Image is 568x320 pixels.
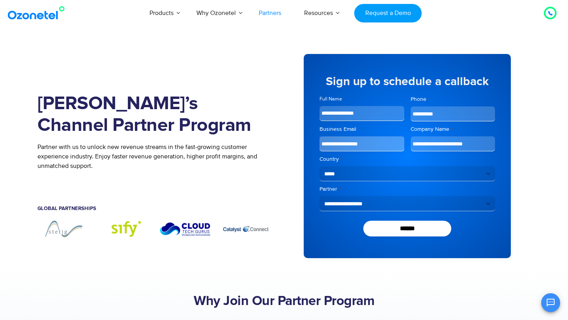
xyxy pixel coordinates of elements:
[37,219,90,238] img: Stetig
[319,125,404,133] label: Business Email
[37,294,531,309] h2: Why Join Our Partner Program
[354,4,422,22] a: Request a Demo
[219,219,272,238] div: 7 / 7
[411,95,495,103] label: Phone
[319,155,495,163] label: Country
[319,95,404,103] label: Full Name
[37,142,272,171] p: Partner with us to unlock new revenue streams in the fast-growing customer experience industry. E...
[37,93,272,136] h1: [PERSON_NAME]’s Channel Partner Program
[319,185,495,193] label: Partner
[98,219,151,238] div: 5 / 7
[159,219,212,238] div: 6 / 7
[541,293,560,312] button: Open chat
[98,219,151,238] img: Sify
[319,76,495,87] h5: Sign up to schedule a callback
[411,125,495,133] label: Company Name
[37,219,272,238] div: Image Carousel
[37,206,272,211] h5: Global Partnerships
[37,219,90,238] div: 4 / 7
[219,219,272,238] img: CatalystConnect
[159,219,212,238] img: CloubTech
